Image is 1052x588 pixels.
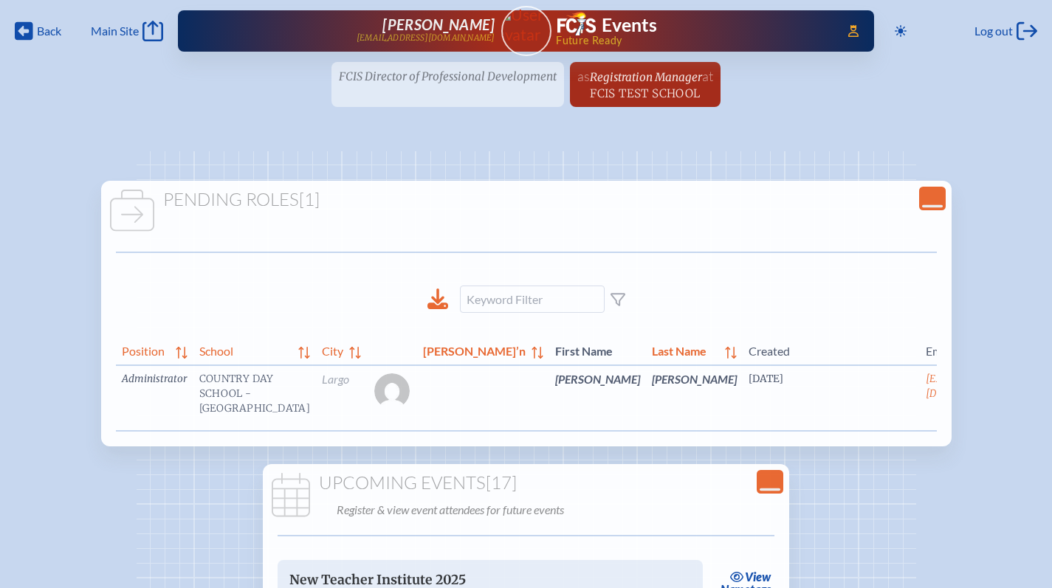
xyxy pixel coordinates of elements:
span: Main Site [91,24,139,38]
span: view [745,570,771,584]
span: Email [926,341,1011,359]
span: Future Ready [556,35,827,46]
img: Florida Council of Independent Schools [557,12,596,35]
span: FCIS Test School [590,86,700,100]
p: [EMAIL_ADDRESS][DOMAIN_NAME] [357,33,495,43]
td: [DATE] [743,365,920,431]
img: User Avatar [495,5,557,44]
td: Administrator [116,365,193,431]
a: asRegistration ManageratFCIS Test School [571,62,719,107]
h1: Events [602,16,657,35]
a: User Avatar [501,6,551,56]
span: Last Name [652,341,719,359]
a: Main Site [91,21,163,41]
span: School [199,341,293,359]
span: [PERSON_NAME] [382,15,495,33]
span: First Name [555,341,640,359]
span: at [702,68,713,84]
p: Register & view event attendees for future events [337,499,781,520]
span: Created [749,341,914,359]
td: Country Day School - [GEOGRAPHIC_DATA] [193,365,317,431]
span: [PERSON_NAME]’n [423,341,526,359]
div: Download to CSV [427,288,448,310]
span: [17] [486,471,517,494]
td: [PERSON_NAME] [549,365,646,431]
span: New Teacher Institute 2025 [289,572,466,588]
h1: Pending Roles [107,190,946,210]
span: Registration Manager [590,70,702,84]
span: City [322,341,343,359]
span: Position [122,341,170,359]
span: [1] [299,188,320,210]
div: FCIS Events — Future ready [557,12,828,46]
span: Back [37,24,61,38]
a: [EMAIL_ADDRESS][DOMAIN_NAME] [926,373,1011,400]
h1: Upcoming Events [269,473,784,494]
a: [PERSON_NAME][EMAIL_ADDRESS][DOMAIN_NAME] [225,16,495,46]
input: Keyword Filter [460,286,605,313]
img: Gravatar [374,373,410,409]
span: as [577,68,590,84]
td: [PERSON_NAME] [646,365,743,431]
span: Log out [974,24,1013,38]
td: Largo [316,365,367,431]
a: FCIS LogoEvents [557,12,657,38]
